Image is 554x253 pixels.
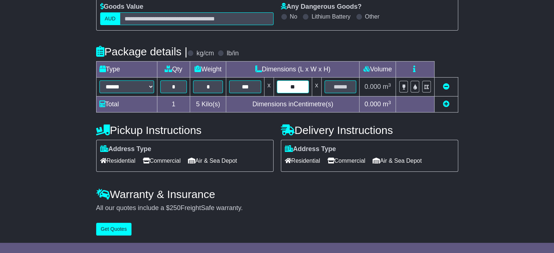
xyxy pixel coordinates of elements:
label: kg/cm [196,50,214,58]
sup: 3 [388,82,391,88]
span: 0.000 [365,100,381,108]
td: Qty [157,62,190,78]
td: Dimensions in Centimetre(s) [226,96,359,112]
label: Address Type [285,145,336,153]
span: m [383,83,391,90]
td: Kilo(s) [190,96,226,112]
label: No [290,13,297,20]
label: Goods Value [100,3,144,11]
span: Air & Sea Depot [373,155,422,166]
h4: Warranty & Insurance [96,188,458,200]
sup: 3 [388,100,391,105]
span: m [383,100,391,108]
span: 0.000 [365,83,381,90]
label: Other [365,13,380,20]
label: Any Dangerous Goods? [281,3,362,11]
a: Add new item [443,100,449,108]
h4: Package details | [96,46,188,58]
label: Lithium Battery [311,13,350,20]
span: 5 [196,100,200,108]
span: Commercial [143,155,181,166]
label: AUD [100,12,121,25]
td: 1 [157,96,190,112]
td: x [312,78,321,96]
span: 250 [170,204,181,212]
td: Total [96,96,157,112]
td: x [264,78,274,96]
label: lb/in [227,50,239,58]
button: Get Quotes [96,223,132,236]
div: All our quotes include a $ FreightSafe warranty. [96,204,458,212]
td: Type [96,62,157,78]
label: Address Type [100,145,152,153]
a: Remove this item [443,83,449,90]
h4: Pickup Instructions [96,124,274,136]
span: Residential [285,155,320,166]
h4: Delivery Instructions [281,124,458,136]
td: Weight [190,62,226,78]
span: Commercial [327,155,365,166]
span: Residential [100,155,135,166]
span: Air & Sea Depot [188,155,237,166]
td: Volume [359,62,396,78]
td: Dimensions (L x W x H) [226,62,359,78]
